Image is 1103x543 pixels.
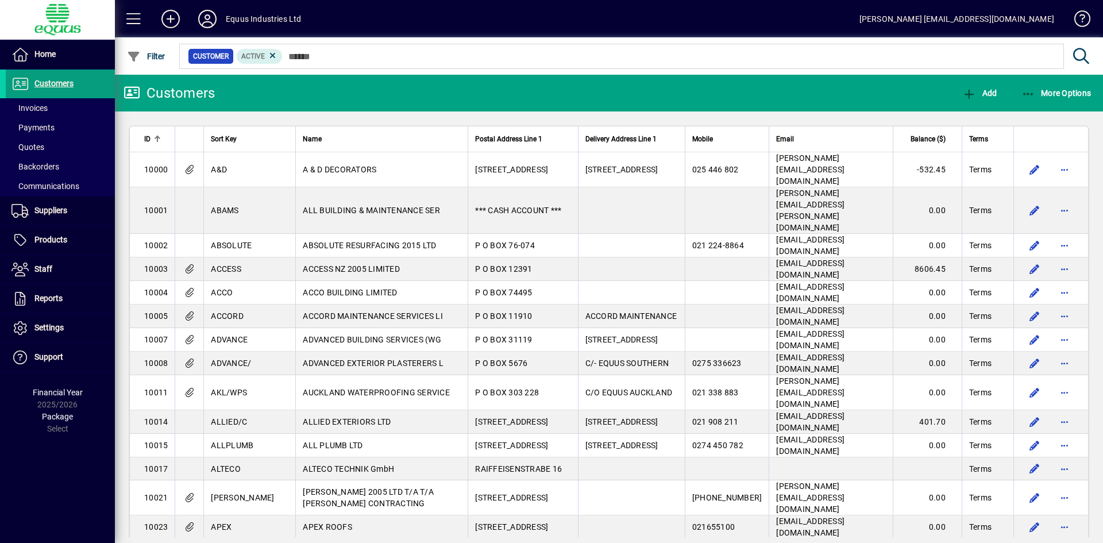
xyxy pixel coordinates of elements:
span: ACCORD [211,311,244,321]
span: 10023 [144,522,168,532]
span: C/- EQUUS SOUTHERN [585,359,669,368]
span: APEX ROOFS [303,522,352,532]
span: ADVANCED BUILDING SERVICES (WG [303,335,441,344]
button: Edit [1025,307,1044,325]
button: More options [1055,488,1074,507]
button: Edit [1025,260,1044,278]
span: Terms [969,205,992,216]
span: A&D [211,165,227,174]
span: [EMAIL_ADDRESS][DOMAIN_NAME] [776,517,844,537]
span: Name [303,133,322,145]
span: ACCESS NZ 2005 LIMITED [303,264,400,274]
span: Communications [11,182,79,191]
span: ALL PLUMB LTD [303,441,362,450]
span: P O BOX 303 228 [475,388,539,397]
span: RAIFFEISENSTRABE 16 [475,464,562,473]
td: 8606.45 [893,257,962,281]
span: ALTECO TECHNIK GmbH [303,464,394,473]
span: APEX [211,522,232,532]
button: More Options [1019,83,1094,103]
button: Edit [1025,383,1044,402]
span: 10002 [144,241,168,250]
span: ALLIED/C [211,417,247,426]
td: 0.00 [893,515,962,539]
a: Support [6,343,115,372]
span: [EMAIL_ADDRESS][DOMAIN_NAME] [776,411,844,432]
button: Edit [1025,236,1044,255]
button: Edit [1025,413,1044,431]
span: Invoices [11,103,48,113]
span: [EMAIL_ADDRESS][DOMAIN_NAME] [776,259,844,279]
span: ACCESS [211,264,241,274]
button: More options [1055,160,1074,179]
span: ADVANCE [211,335,248,344]
span: Terms [969,263,992,275]
a: Invoices [6,98,115,118]
button: More options [1055,201,1074,219]
button: More options [1055,236,1074,255]
span: Payments [11,123,55,132]
button: Edit [1025,283,1044,302]
button: More options [1055,383,1074,402]
span: P O BOX 12391 [475,264,532,274]
button: Edit [1025,436,1044,455]
span: [EMAIL_ADDRESS][DOMAIN_NAME] [776,435,844,456]
span: [STREET_ADDRESS] [585,441,658,450]
span: P O BOX 11910 [475,311,532,321]
div: Customers [124,84,215,102]
span: Terms [969,416,992,428]
button: More options [1055,307,1074,325]
span: Financial Year [33,388,83,397]
span: Terms [969,310,992,322]
span: Email [776,133,794,145]
button: Edit [1025,330,1044,349]
span: ABSOLUTE [211,241,252,250]
span: ALTECO [211,464,241,473]
span: Home [34,49,56,59]
span: 10005 [144,311,168,321]
span: ACCORD MAINTENANCE SERVICES LI [303,311,443,321]
a: Staff [6,255,115,284]
span: P O BOX 31119 [475,335,532,344]
button: Edit [1025,354,1044,372]
span: [STREET_ADDRESS] [585,165,658,174]
td: 0.00 [893,352,962,375]
span: 021 338 883 [692,388,739,397]
span: Terms [969,287,992,298]
span: 0274 450 782 [692,441,743,450]
span: 10001 [144,206,168,215]
span: A & D DECORATORS [303,165,376,174]
span: [STREET_ADDRESS] [475,165,548,174]
span: Terms [969,492,992,503]
span: ALLPLUMB [211,441,253,450]
div: [PERSON_NAME] [EMAIL_ADDRESS][DOMAIN_NAME] [859,10,1054,28]
span: ABSOLUTE RESURFACING 2015 LTD [303,241,436,250]
span: [EMAIL_ADDRESS][DOMAIN_NAME] [776,282,844,303]
a: Home [6,40,115,69]
span: Terms [969,387,992,398]
span: Terms [969,164,992,175]
span: 10004 [144,288,168,297]
button: Profile [189,9,226,29]
button: Add [959,83,1000,103]
button: Add [152,9,189,29]
span: ALLIED EXTERIORS LTD [303,417,391,426]
span: Terms [969,463,992,475]
span: [STREET_ADDRESS] [585,335,658,344]
span: [PERSON_NAME][EMAIL_ADDRESS][PERSON_NAME][DOMAIN_NAME] [776,188,844,232]
span: ACCO [211,288,233,297]
span: ID [144,133,151,145]
button: Edit [1025,488,1044,507]
span: ADVANCE/ [211,359,251,368]
a: Reports [6,284,115,313]
span: 10014 [144,417,168,426]
td: 0.00 [893,234,962,257]
span: 10008 [144,359,168,368]
span: Quotes [11,143,44,152]
span: ADVANCED EXTERIOR PLASTERERS L [303,359,443,368]
a: Knowledge Base [1066,2,1089,40]
span: [STREET_ADDRESS] [475,417,548,426]
button: More options [1055,413,1074,431]
span: 10003 [144,264,168,274]
button: Filter [124,46,168,67]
